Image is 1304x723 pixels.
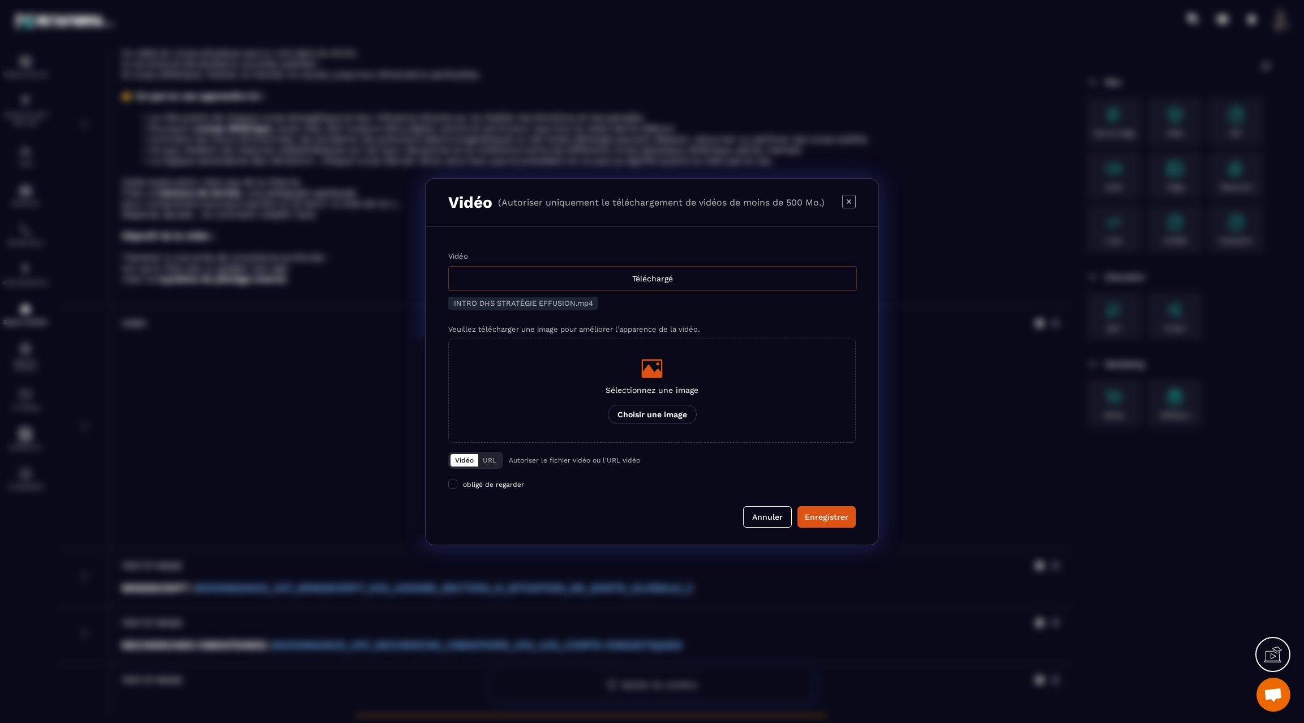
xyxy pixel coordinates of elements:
[451,454,478,467] button: Vidéo
[797,506,856,528] button: Enregistrer
[448,252,468,260] label: Vidéo
[448,266,857,291] div: Téléchargé
[463,481,524,489] span: obligé de regarder
[478,454,501,467] button: URL
[743,506,792,528] button: Annuler
[498,197,825,208] p: (Autoriser uniquement le téléchargement de vidéos de moins de 500 Mo.)
[805,511,848,523] div: Enregistrer
[509,456,640,464] p: Autoriser le fichier vidéo ou l'URL vidéo
[454,299,593,307] span: INTRO DHS STRATÉGIE EFFUSION.mp4
[606,386,698,395] p: Sélectionnez une image
[448,193,492,212] h3: Vidéo
[608,405,697,424] p: Choisir une image
[1256,678,1290,712] div: Ouvrir le chat
[448,325,700,333] label: Veuillez télécharger une image pour améliorer l’apparence de la vidéo.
